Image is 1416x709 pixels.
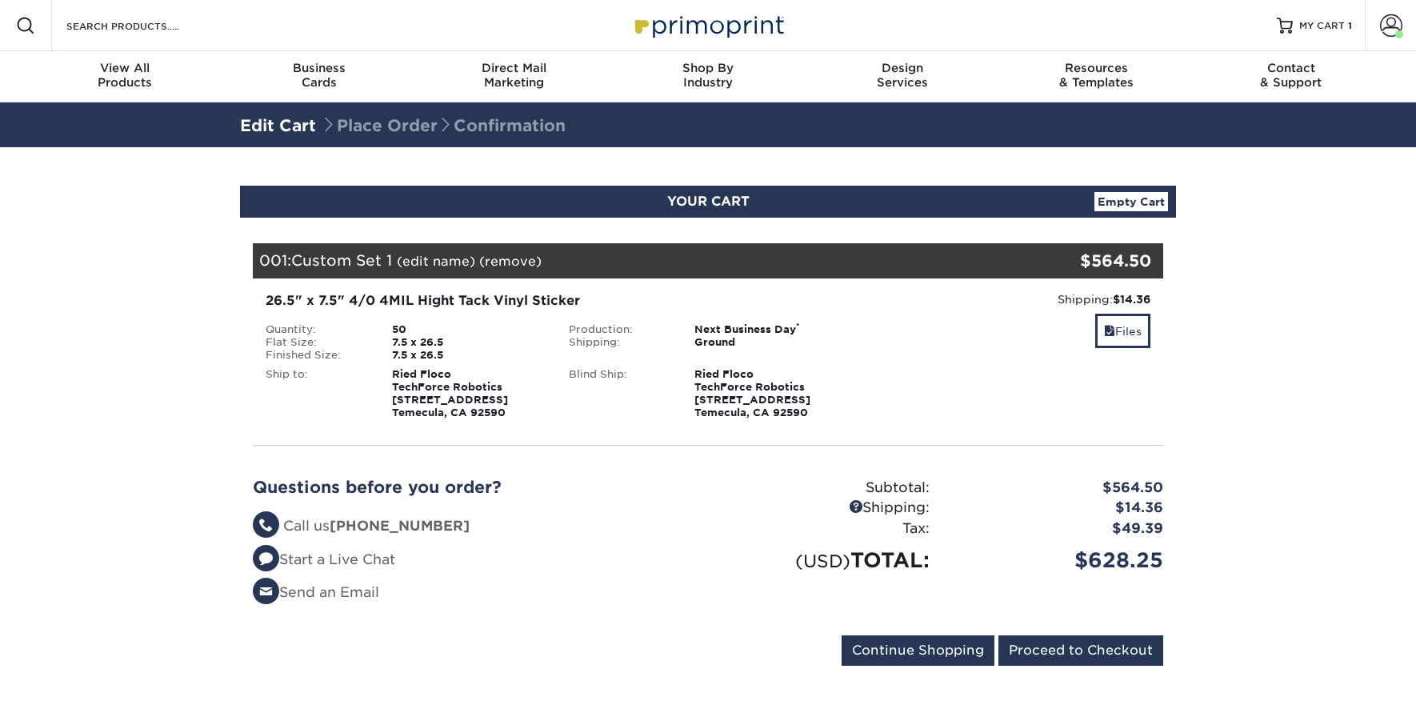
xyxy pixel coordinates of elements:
[942,478,1175,499] div: $564.50
[1095,314,1150,348] a: Files
[1094,192,1168,211] a: Empty Cart
[417,61,611,75] span: Direct Mail
[254,368,380,419] div: Ship to:
[998,635,1163,666] input: Proceed to Checkout
[330,518,470,534] strong: [PHONE_NUMBER]
[417,61,611,90] div: Marketing
[28,51,222,102] a: View AllProducts
[557,336,683,349] div: Shipping:
[291,251,392,269] span: Custom Set 1
[479,254,542,269] a: (remove)
[708,498,942,519] div: Shipping:
[1011,249,1151,273] div: $564.50
[694,368,810,419] strong: Ried Floco TechForce Robotics [STREET_ADDRESS] Temecula, CA 92590
[682,323,859,336] div: Next Business Day
[253,584,379,600] a: Send an Email
[557,323,683,336] div: Production:
[253,516,696,537] li: Call us
[254,323,380,336] div: Quantity:
[254,349,380,362] div: Finished Size:
[380,323,557,336] div: 50
[999,61,1194,75] span: Resources
[999,61,1194,90] div: & Templates
[28,61,222,90] div: Products
[805,61,999,90] div: Services
[708,478,942,499] div: Subtotal:
[628,8,788,42] img: Primoprint
[28,61,222,75] span: View All
[708,519,942,539] div: Tax:
[1299,19,1345,33] span: MY CART
[708,545,942,575] div: TOTAL:
[392,368,508,419] strong: Ried Floco TechForce Robotics [STREET_ADDRESS] Temecula, CA 92590
[380,336,557,349] div: 7.5 x 26.5
[871,291,1150,307] div: Shipping:
[1104,325,1115,338] span: files
[942,519,1175,539] div: $49.39
[417,51,611,102] a: Direct MailMarketing
[557,368,683,419] div: Blind Ship:
[1348,20,1352,31] span: 1
[222,61,417,75] span: Business
[253,243,1011,278] div: 001:
[65,16,221,35] input: SEARCH PRODUCTS.....
[254,336,380,349] div: Flat Size:
[942,498,1175,519] div: $14.36
[1113,293,1150,306] strong: $14.36
[611,61,806,90] div: Industry
[611,61,806,75] span: Shop By
[805,61,999,75] span: Design
[253,551,395,567] a: Start a Live Chat
[240,116,316,135] a: Edit Cart
[842,635,994,666] input: Continue Shopping
[667,194,750,209] span: YOUR CART
[942,545,1175,575] div: $628.25
[222,61,417,90] div: Cards
[222,51,417,102] a: BusinessCards
[266,291,847,310] div: 26.5" x 7.5" 4/0 4MIL Hight Tack Vinyl Sticker
[380,349,557,362] div: 7.5 x 26.5
[611,51,806,102] a: Shop ByIndustry
[999,51,1194,102] a: Resources& Templates
[682,336,859,349] div: Ground
[795,551,850,571] small: (USD)
[1194,61,1388,90] div: & Support
[397,254,475,269] a: (edit name)
[805,51,999,102] a: DesignServices
[1194,61,1388,75] span: Contact
[321,116,566,135] span: Place Order Confirmation
[253,478,696,497] h2: Questions before you order?
[1194,51,1388,102] a: Contact& Support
